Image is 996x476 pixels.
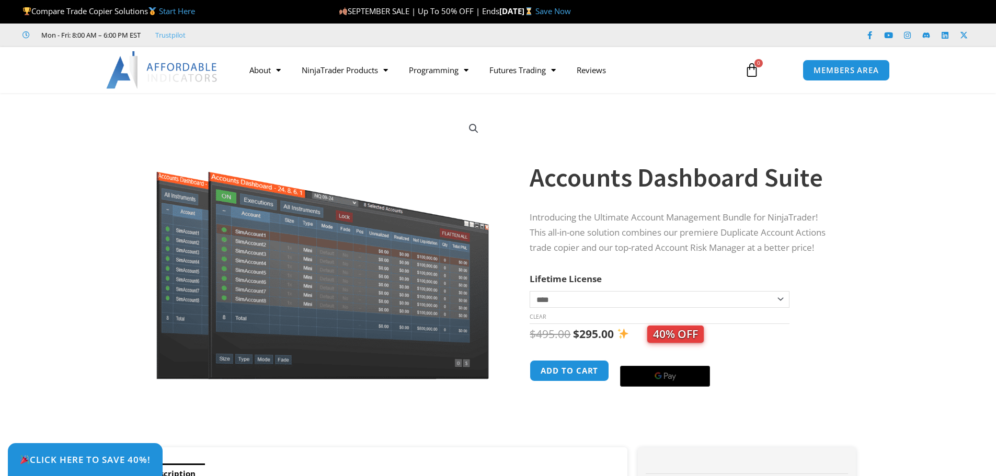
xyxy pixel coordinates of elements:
p: Introducing the Ultimate Account Management Bundle for NinjaTrader! This all-in-one solution comb... [530,210,835,256]
a: View full-screen image gallery [464,119,483,138]
a: Reviews [566,58,616,82]
iframe: Secure payment input frame [618,358,712,359]
span: MEMBERS AREA [814,66,879,74]
bdi: 295.00 [573,327,614,341]
img: 🏆 [23,7,31,15]
a: Save Now [535,6,571,16]
img: ⌛ [525,7,533,15]
span: $ [573,327,579,341]
button: Add to cart [530,360,609,381]
h1: Accounts Dashboard Suite [530,159,835,196]
span: Click Here to save 40%! [20,455,151,464]
strong: [DATE] [499,6,535,16]
span: 40% OFF [647,326,704,343]
nav: Menu [239,58,732,82]
a: Start Here [159,6,195,16]
img: LogoAI | Affordable Indicators – NinjaTrader [106,51,219,89]
img: 🥇 [148,7,156,15]
span: Mon - Fri: 8:00 AM – 6:00 PM EST [39,29,141,41]
a: Trustpilot [155,29,186,41]
a: 0 [729,55,775,85]
a: Programming [398,58,479,82]
bdi: 495.00 [530,327,570,341]
a: About [239,58,291,82]
button: Buy with GPay [620,366,710,387]
a: MEMBERS AREA [803,60,890,81]
img: Screenshot 2024-08-26 155710eeeee [155,111,491,379]
label: Lifetime License [530,273,602,285]
a: Clear options [530,313,546,320]
img: ✨ [617,328,628,339]
a: NinjaTrader Products [291,58,398,82]
a: 🎉Click Here to save 40%! [8,443,163,476]
span: Compare Trade Copier Solutions [22,6,195,16]
img: 🍂 [339,7,347,15]
span: $ [530,327,536,341]
span: 0 [754,59,763,67]
img: 🎉 [20,455,29,464]
a: Futures Trading [479,58,566,82]
span: SEPTEMBER SALE | Up To 50% OFF | Ends [339,6,499,16]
